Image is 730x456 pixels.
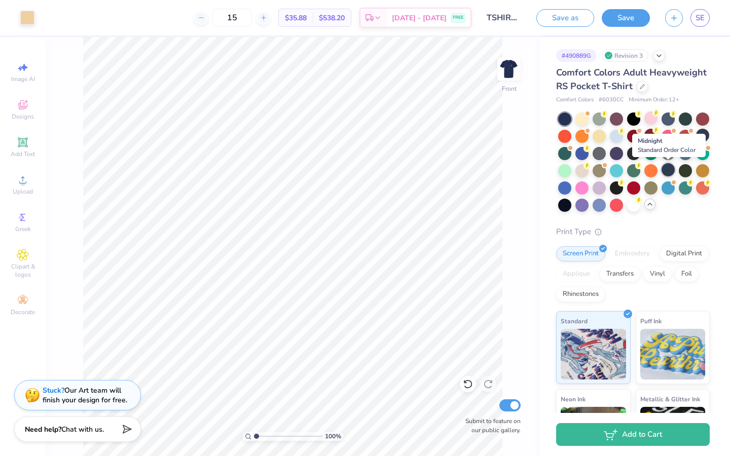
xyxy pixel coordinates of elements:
[556,267,597,282] div: Applique
[600,267,640,282] div: Transfers
[61,425,104,434] span: Chat with us.
[536,9,594,27] button: Save as
[643,267,672,282] div: Vinyl
[561,329,626,379] img: Standard
[561,316,588,326] span: Standard
[640,316,662,326] span: Puff Ink
[5,262,41,279] span: Clipart & logos
[696,12,705,24] span: SE
[638,146,696,154] span: Standard Order Color
[285,13,307,23] span: $35.88
[11,75,35,83] span: Image AI
[11,308,35,316] span: Decorate
[602,49,648,62] div: Revision 3
[25,425,61,434] strong: Need help?
[556,226,710,238] div: Print Type
[556,246,605,261] div: Screen Print
[43,386,64,395] strong: Stuck?
[602,9,650,27] button: Save
[212,9,252,27] input: – –
[319,13,345,23] span: $538.20
[556,96,594,104] span: Comfort Colors
[11,150,35,158] span: Add Text
[12,112,34,121] span: Designs
[460,416,521,435] label: Submit to feature on our public gallery.
[556,423,710,446] button: Add to Cart
[608,246,656,261] div: Embroidery
[632,134,706,157] div: Midnight
[556,66,707,92] span: Comfort Colors Adult Heavyweight RS Pocket T-Shirt
[556,49,597,62] div: # 490889G
[561,394,586,404] span: Neon Ink
[629,96,679,104] span: Minimum Order: 12 +
[453,14,463,21] span: FREE
[675,267,699,282] div: Foil
[43,386,127,405] div: Our Art team will finish your design for free.
[502,84,517,93] div: Front
[556,287,605,302] div: Rhinestones
[499,59,519,79] img: Front
[13,187,33,196] span: Upload
[640,394,700,404] span: Metallic & Glitter Ink
[690,9,710,27] a: SE
[640,329,706,379] img: Puff Ink
[599,96,624,104] span: # 6030CC
[392,13,447,23] span: [DATE] - [DATE]
[15,225,31,233] span: Greek
[479,8,529,28] input: Untitled Design
[660,246,709,261] div: Digital Print
[325,432,341,441] span: 100 %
